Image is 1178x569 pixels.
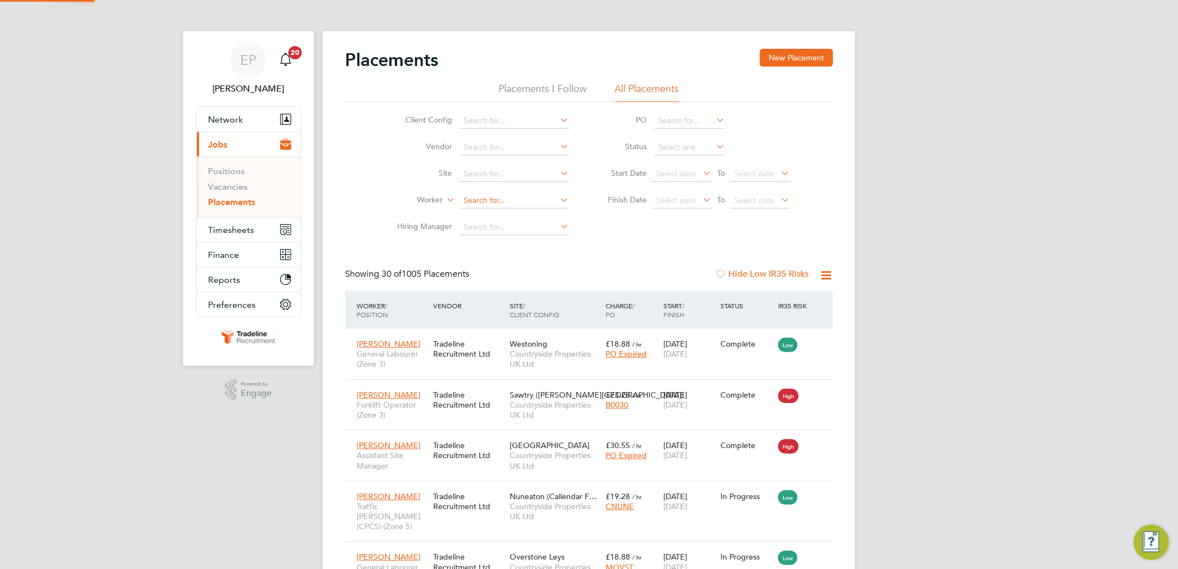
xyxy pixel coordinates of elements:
a: Go to home page [196,328,301,346]
div: Tradeline Recruitment Ltd [430,486,507,517]
span: PO Expired [606,450,647,460]
label: Start Date [597,168,647,178]
span: Select date [734,195,774,205]
span: [PERSON_NAME] [357,552,420,562]
span: PO Expired [606,349,647,359]
span: Ellie Page [196,82,301,95]
label: Hiring Manager [388,221,452,231]
button: Network [197,107,300,131]
span: Timesheets [208,225,254,235]
span: High [778,439,799,454]
span: Select date [656,169,696,179]
a: Powered byEngage [225,379,272,400]
span: Preferences [208,299,256,310]
span: Finance [208,250,239,260]
h2: Placements [345,49,438,71]
div: In Progress [721,552,773,562]
span: Overstone Leys [510,552,565,562]
div: Complete [721,440,773,450]
button: Finance [197,242,300,267]
span: [DATE] [663,400,687,410]
span: £23.28 [606,390,630,400]
span: / PO [606,301,634,319]
span: Network [208,114,243,125]
span: 30 of [382,268,402,280]
a: Placements [208,197,255,207]
button: New Placement [760,49,833,67]
span: CNUNE [606,501,634,511]
input: Search for... [460,193,569,209]
span: £18.88 [606,552,630,562]
input: Select one [654,140,725,155]
a: 20 [275,42,297,78]
div: [DATE] [661,435,718,466]
div: Tradeline Recruitment Ltd [430,333,507,364]
div: Start [661,296,718,324]
label: PO [597,115,647,125]
label: Worker [379,195,443,206]
span: Countryside Properties UK Ltd [510,450,600,470]
span: / hr [632,553,642,561]
span: [DATE] [663,501,687,511]
span: [PERSON_NAME] [357,390,420,400]
span: 20 [288,46,302,59]
div: Tradeline Recruitment Ltd [430,435,507,466]
img: tradelinerecruitment-logo-retina.png [220,328,277,346]
span: Select date [656,195,696,205]
span: / hr [632,340,642,348]
span: Reports [208,275,240,285]
span: / Client Config [510,301,559,319]
span: To [714,166,728,180]
input: Search for... [460,220,569,235]
label: Site [388,168,452,178]
div: Jobs [197,156,300,217]
div: Status [718,296,776,316]
div: Complete [721,339,773,349]
span: High [778,389,799,403]
a: Vacancies [208,181,247,192]
span: Countryside Properties UK Ltd [510,400,600,420]
a: [PERSON_NAME]General Labourer (Zone 3)Tradeline Recruitment LtdOverstone LeysCountryside Properti... [354,546,833,555]
a: [PERSON_NAME]Forklift Operator (Zone 3)Tradeline Recruitment LtdSawtry ([PERSON_NAME][GEOGRAPHIC_... [354,384,833,393]
button: Reports [197,267,300,292]
span: [DATE] [663,450,687,460]
span: Powered by [241,379,272,389]
span: Low [778,551,798,565]
div: Site [507,296,603,324]
span: [PERSON_NAME] [357,440,420,450]
a: EP[PERSON_NAME] [196,42,301,95]
span: Assistant Site Manager [357,450,428,470]
input: Search for... [460,113,569,129]
span: Select date [734,169,774,179]
span: 1005 Placements [382,268,469,280]
div: IR35 Risk [775,296,814,316]
span: / hr [632,492,642,501]
span: Low [778,490,798,505]
li: All Placements [615,82,679,102]
input: Search for... [460,166,569,182]
span: B0030 [606,400,628,410]
span: / Finish [663,301,684,319]
label: Vendor [388,141,452,151]
span: / hr [632,391,642,399]
input: Search for... [654,113,725,129]
label: Status [597,141,647,151]
span: £19.28 [606,491,630,501]
span: £30.55 [606,440,630,450]
nav: Main navigation [183,31,314,366]
button: Jobs [197,132,300,156]
li: Placements I Follow [499,82,587,102]
span: Engage [241,389,272,398]
span: [GEOGRAPHIC_DATA] [510,440,590,450]
label: Finish Date [597,195,647,205]
div: Complete [721,390,773,400]
div: Tradeline Recruitment Ltd [430,384,507,415]
input: Search for... [460,140,569,155]
a: [PERSON_NAME]Traffic [PERSON_NAME] (CPCS) (Zone 5)Tradeline Recruitment LtdNuneaton (Callendar F…... [354,485,833,495]
span: Sawtry ([PERSON_NAME][GEOGRAPHIC_DATA]) [510,390,684,400]
label: Hide Low IR35 Risks [715,268,809,280]
span: [PERSON_NAME] [357,339,420,349]
span: To [714,192,728,207]
span: / Position [357,301,388,319]
span: [DATE] [663,349,687,359]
